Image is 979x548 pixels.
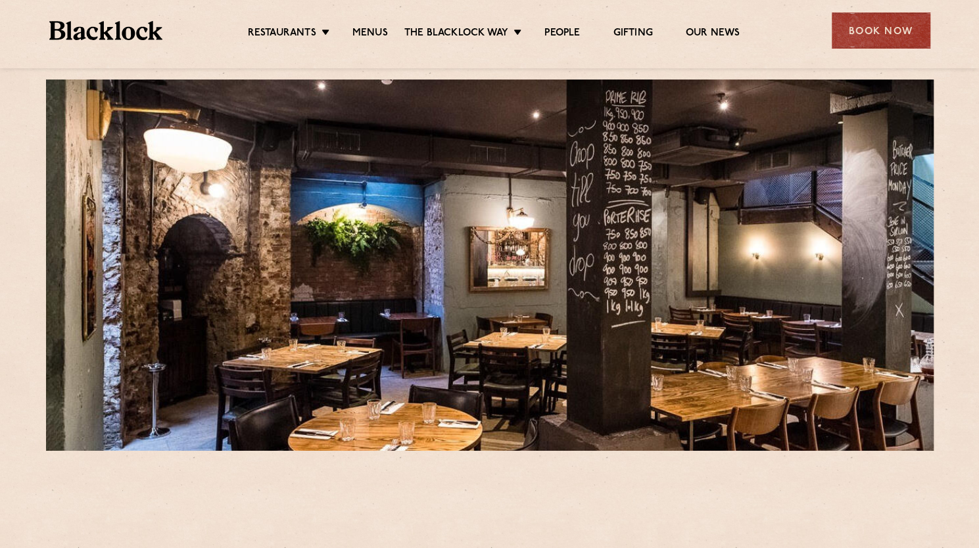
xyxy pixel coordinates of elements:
[613,27,652,41] a: Gifting
[686,27,740,41] a: Our News
[49,21,163,40] img: BL_Textured_Logo-footer-cropped.svg
[832,12,930,49] div: Book Now
[404,27,508,41] a: The Blacklock Way
[544,27,580,41] a: People
[248,27,316,41] a: Restaurants
[352,27,388,41] a: Menus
